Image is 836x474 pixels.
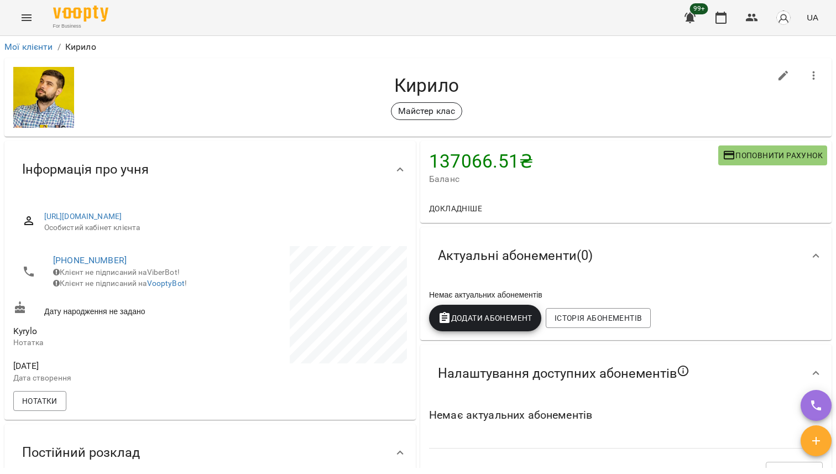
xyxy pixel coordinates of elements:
[22,394,58,408] span: Нотатки
[429,202,482,215] span: Докладніше
[438,311,532,325] span: Додати Абонемент
[22,161,149,178] span: Інформація про учня
[13,337,208,348] p: Нотатка
[13,4,40,31] button: Menu
[44,212,122,221] a: [URL][DOMAIN_NAME]
[11,299,210,319] div: Дату народження не задано
[53,6,108,22] img: Voopty Logo
[429,407,823,424] h6: Немає актуальних абонементів
[53,255,127,265] a: [PHONE_NUMBER]
[420,345,832,402] div: Налаштування доступних абонементів
[4,40,832,54] nav: breadcrumb
[807,12,818,23] span: UA
[4,141,416,198] div: Інформація про учня
[718,145,827,165] button: Поповнити рахунок
[429,173,718,186] span: Баланс
[723,149,823,162] span: Поповнити рахунок
[546,308,651,328] button: Історія абонементів
[13,391,66,411] button: Нотатки
[690,3,708,14] span: 99+
[22,444,140,461] span: Постійний розклад
[555,311,642,325] span: Історія абонементів
[65,40,96,54] p: Кирило
[58,40,61,54] li: /
[44,222,398,233] span: Особистий кабінет клієнта
[420,227,832,284] div: Актуальні абонементи(0)
[438,364,690,382] span: Налаштування доступних абонементів
[776,10,791,25] img: avatar_s.png
[147,279,185,288] a: VooptyBot
[802,7,823,28] button: UA
[391,102,463,120] div: Майстер клас
[427,287,825,303] div: Немає актуальних абонементів
[13,326,37,336] span: Kyrylo
[53,279,187,288] span: Клієнт не підписаний на !
[429,150,718,173] h4: 137066.51 ₴
[13,360,208,373] span: [DATE]
[4,41,53,52] a: Мої клієнти
[13,373,208,384] p: Дата створення
[13,67,74,128] img: 65903d4e2bf58960bf660c2c9cef313e.jpg
[677,364,690,378] svg: Якщо не обрано жодного, клієнт зможе побачити всі публічні абонементи
[53,23,108,30] span: For Business
[438,247,593,264] span: Актуальні абонементи ( 0 )
[53,268,180,277] span: Клієнт не підписаний на ViberBot!
[83,74,770,97] h4: Кирило
[429,305,541,331] button: Додати Абонемент
[425,199,487,218] button: Докладніше
[398,105,456,118] p: Майстер клас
